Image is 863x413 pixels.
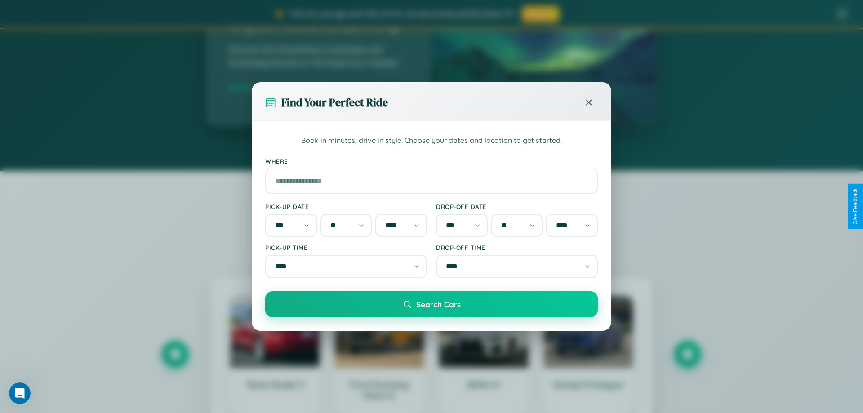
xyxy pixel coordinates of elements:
[265,291,598,317] button: Search Cars
[265,244,427,251] label: Pick-up Time
[265,157,598,165] label: Where
[436,244,598,251] label: Drop-off Time
[281,95,388,110] h3: Find Your Perfect Ride
[265,203,427,210] label: Pick-up Date
[416,299,461,309] span: Search Cars
[436,203,598,210] label: Drop-off Date
[265,135,598,147] p: Book in minutes, drive in style. Choose your dates and location to get started.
